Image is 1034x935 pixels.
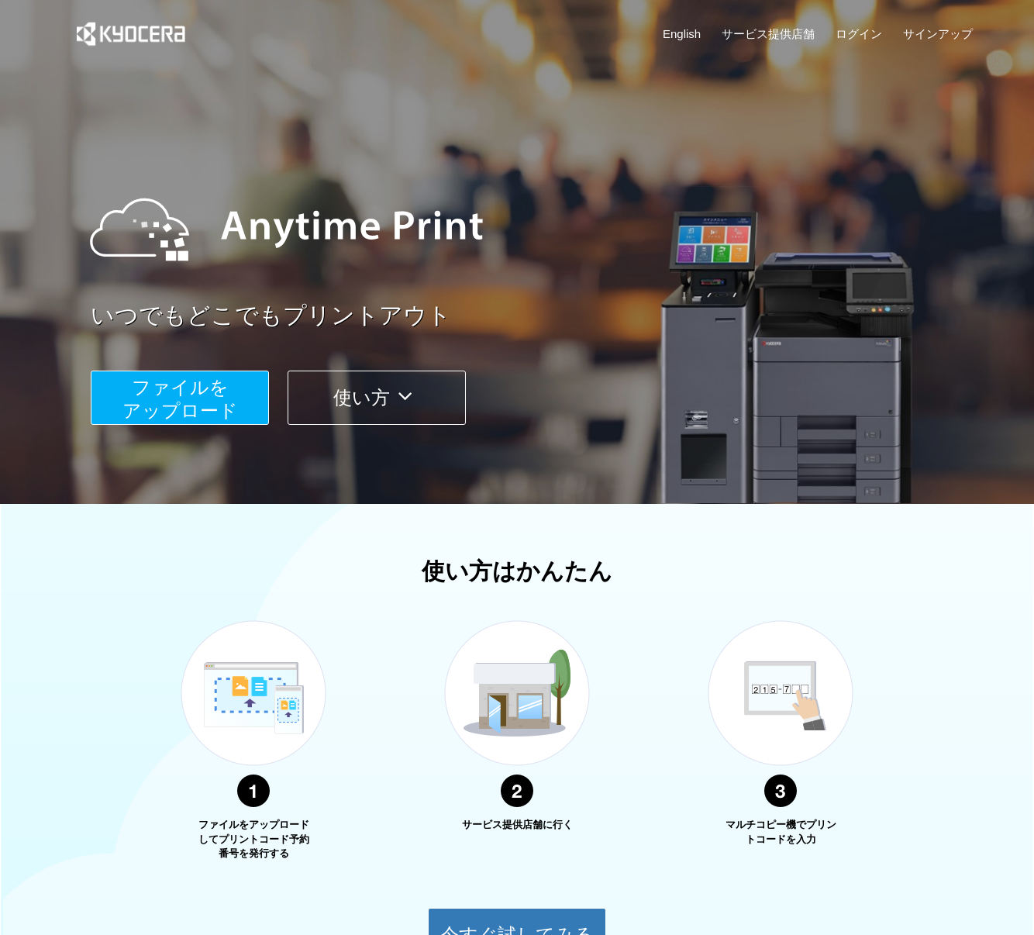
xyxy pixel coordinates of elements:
[459,818,575,833] p: サービス提供店舗に行く
[722,818,839,847] p: マルチコピー機でプリントコードを入力
[122,377,238,421] span: ファイルを ​​アップロード
[288,371,466,425] button: 使い方
[722,26,815,42] a: サービス提供店舗
[91,299,982,333] a: いつでもどこでもプリントアウト
[903,26,973,42] a: サインアップ
[91,371,269,425] button: ファイルを​​アップロード
[663,26,701,42] a: English
[195,818,312,861] p: ファイルをアップロードしてプリントコード予約番号を発行する
[836,26,882,42] a: ログイン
